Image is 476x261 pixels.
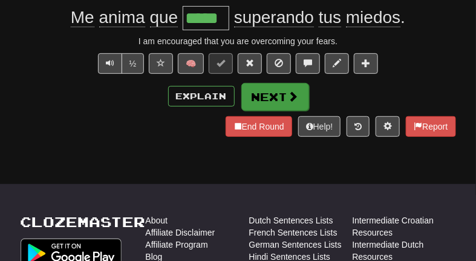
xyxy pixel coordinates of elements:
[99,8,145,27] span: anima
[122,53,145,74] button: ½
[96,53,145,74] div: Text-to-speech controls
[146,214,168,226] a: About
[229,8,405,27] span: .
[319,8,341,27] span: tus
[249,239,342,251] a: German Sentences Lists
[150,8,178,27] span: que
[21,214,146,230] a: Clozemaster
[21,35,456,47] div: I am encouraged that you are overcoming your fears.
[249,226,337,239] a: French Sentences Lists
[178,53,204,74] button: 🧠
[353,214,456,239] a: Intermediate Croatian Resources
[98,53,122,74] button: Play sentence audio (ctl+space)
[298,116,341,137] button: Help!
[249,214,333,226] a: Dutch Sentences Lists
[406,116,455,137] button: Report
[241,83,309,111] button: Next
[226,116,292,137] button: End Round
[325,53,349,74] button: Edit sentence (alt+d)
[267,53,291,74] button: Ignore sentence (alt+i)
[238,53,262,74] button: Reset to 0% Mastered (alt+r)
[346,8,400,27] span: miedos
[149,53,173,74] button: Favorite sentence (alt+f)
[146,226,215,239] a: Affiliate Disclaimer
[209,53,233,74] button: Set this sentence to 100% Mastered (alt+m)
[296,53,320,74] button: Discuss sentence (alt+u)
[146,239,208,251] a: Affiliate Program
[347,116,370,137] button: Round history (alt+y)
[71,8,94,27] span: Me
[168,86,235,107] button: Explain
[354,53,378,74] button: Add to collection (alt+a)
[234,8,314,27] span: superando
